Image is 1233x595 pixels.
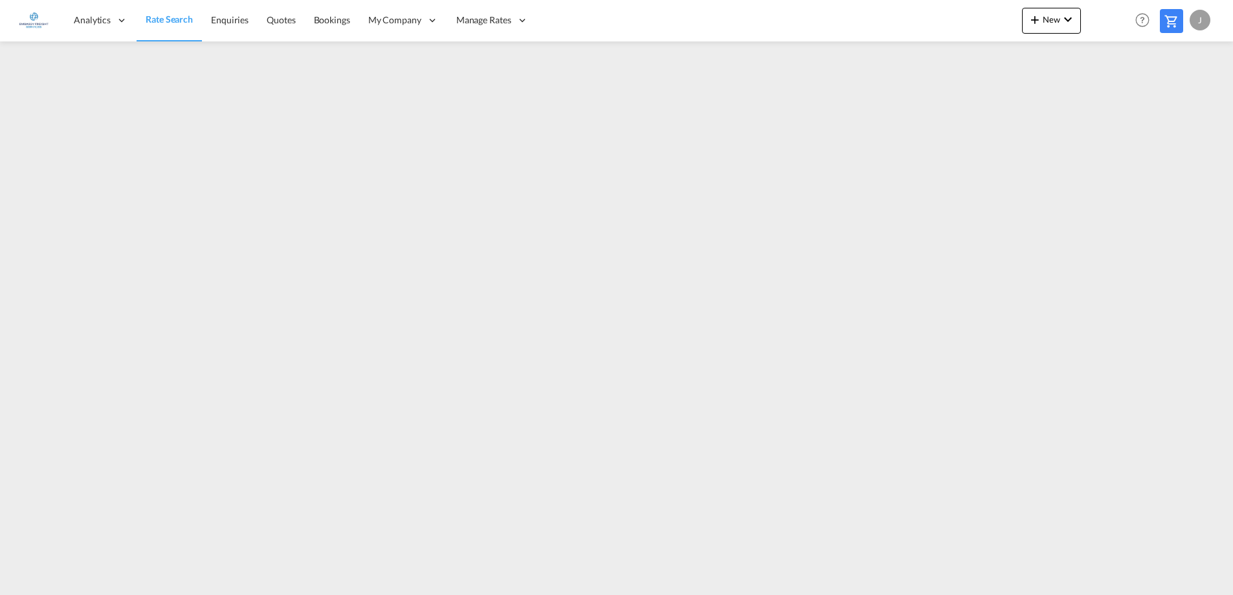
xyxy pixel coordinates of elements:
span: New [1027,14,1076,25]
span: Enquiries [211,14,249,25]
span: Help [1131,9,1153,31]
button: icon-plus 400-fgNewicon-chevron-down [1022,8,1081,34]
div: J [1190,10,1210,30]
div: Help [1131,9,1160,32]
span: Quotes [267,14,295,25]
span: My Company [368,14,421,27]
span: Bookings [314,14,350,25]
span: Rate Search [146,14,193,25]
span: Analytics [74,14,111,27]
span: Manage Rates [456,14,511,27]
md-icon: icon-plus 400-fg [1027,12,1043,27]
md-icon: icon-chevron-down [1060,12,1076,27]
img: e1326340b7c511ef854e8d6a806141ad.jpg [19,6,49,35]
